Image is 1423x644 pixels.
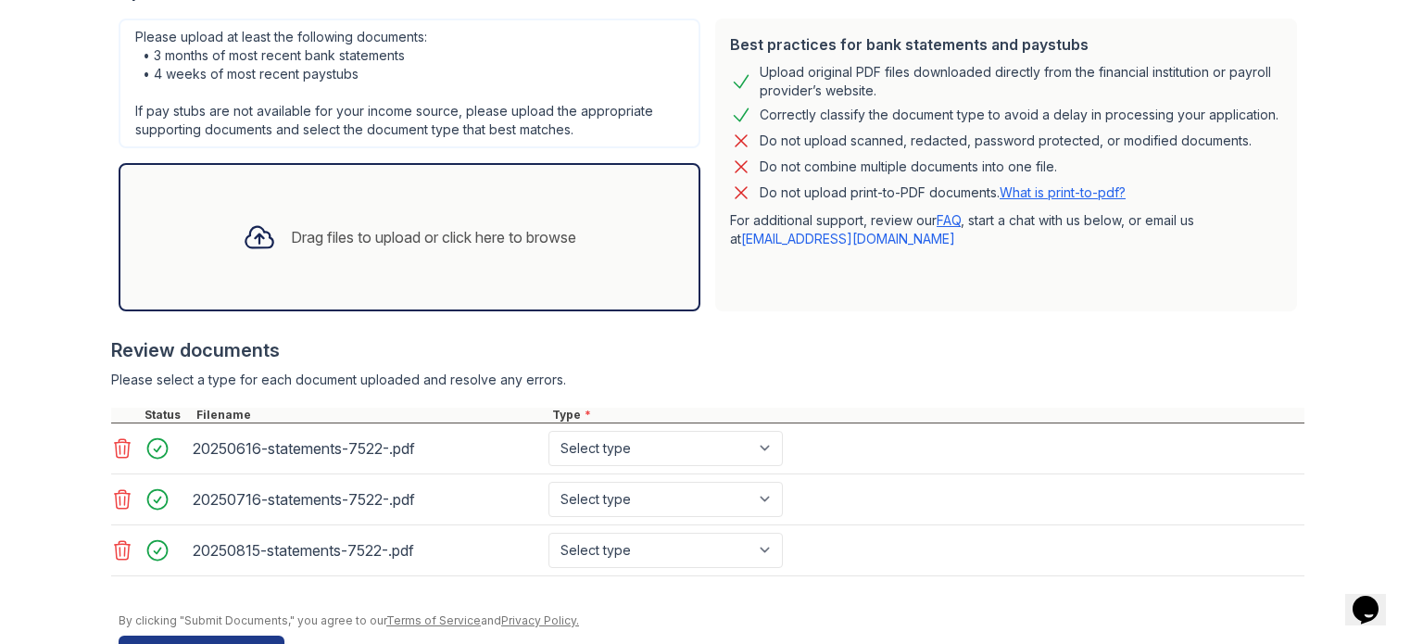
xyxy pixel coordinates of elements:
div: Do not upload scanned, redacted, password protected, or modified documents. [760,130,1252,152]
div: Best practices for bank statements and paystubs [730,33,1282,56]
a: FAQ [937,212,961,228]
div: 20250815-statements-7522-.pdf [193,536,541,565]
div: Correctly classify the document type to avoid a delay in processing your application. [760,104,1278,126]
p: For additional support, review our , start a chat with us below, or email us at [730,211,1282,248]
a: What is print-to-pdf? [1000,184,1126,200]
div: Type [548,408,1304,423]
div: Do not combine multiple documents into one file. [760,156,1057,178]
div: Status [141,408,193,423]
div: 20250716-statements-7522-.pdf [193,485,541,514]
div: Upload original PDF files downloaded directly from the financial institution or payroll provider’... [760,63,1282,100]
iframe: chat widget [1345,570,1404,625]
div: By clicking "Submit Documents," you agree to our and [119,613,1304,628]
div: Review documents [111,337,1304,363]
div: Please upload at least the following documents: • 3 months of most recent bank statements • 4 wee... [119,19,700,148]
div: Please select a type for each document uploaded and resolve any errors. [111,371,1304,389]
a: Terms of Service [386,613,481,627]
a: [EMAIL_ADDRESS][DOMAIN_NAME] [741,231,955,246]
div: Filename [193,408,548,423]
a: Privacy Policy. [501,613,579,627]
div: 20250616-statements-7522-.pdf [193,434,541,463]
div: Drag files to upload or click here to browse [291,226,576,248]
p: Do not upload print-to-PDF documents. [760,183,1126,202]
